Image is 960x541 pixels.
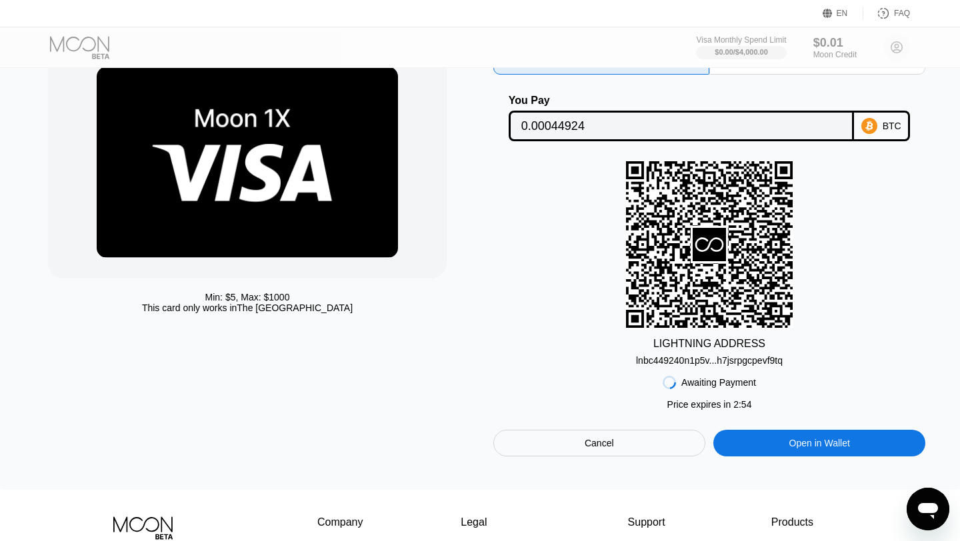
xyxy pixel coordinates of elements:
div: FAQ [894,9,910,18]
div: Company [317,516,363,528]
div: lnbc449240n1p5v...h7jsrpgcpevf9tq [636,355,783,366]
div: Open in Wallet [713,430,925,456]
div: EN [823,7,863,20]
div: $0.00 / $4,000.00 [715,48,768,56]
div: This card only works in The [GEOGRAPHIC_DATA] [142,302,353,313]
div: LIGHTNING ADDRESS [653,338,765,350]
div: Min: $ 5 , Max: $ 1000 [205,292,290,302]
div: You Pay [509,95,854,107]
div: Open in Wallet [789,437,850,449]
div: Legal [461,516,530,528]
iframe: Button to launch messaging window [907,488,949,530]
div: You PayBTC [493,95,925,141]
div: lnbc449240n1p5v...h7jsrpgcpevf9tq [636,350,783,366]
div: EN [837,9,848,18]
div: Visa Monthly Spend Limit$0.00/$4,000.00 [696,35,786,59]
span: 2 : 54 [733,399,751,410]
div: FAQ [863,7,910,20]
div: Price expires in [667,399,752,410]
div: BTC [883,121,901,131]
div: Support [628,516,674,528]
div: Cancel [585,437,614,449]
div: Visa Monthly Spend Limit [696,35,786,45]
div: Cancel [493,430,705,456]
div: Products [771,516,813,528]
div: Awaiting Payment [681,377,756,388]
